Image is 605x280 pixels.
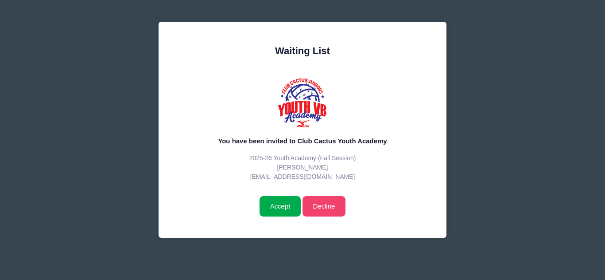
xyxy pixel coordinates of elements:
[180,154,425,163] p: 2025-26 Youth Academy (Fall Session)
[276,75,329,129] img: Club Cactus Youth Academy
[180,172,425,181] p: [EMAIL_ADDRESS][DOMAIN_NAME]
[180,137,425,145] h5: You have been invited to Club Cactus Youth Academy
[302,196,345,217] a: Decline
[260,196,301,217] input: Accept
[180,43,425,58] div: Waiting List
[180,163,425,172] p: [PERSON_NAME]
